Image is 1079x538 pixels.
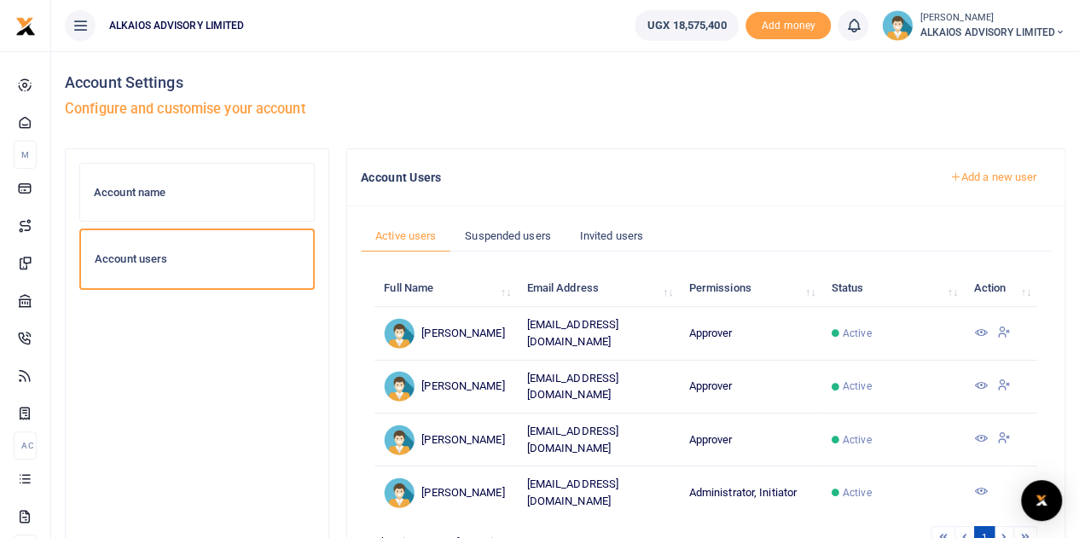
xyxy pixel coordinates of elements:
[517,466,679,518] td: [EMAIL_ADDRESS][DOMAIN_NAME]
[745,12,831,40] li: Toup your wallet
[1021,480,1062,521] div: Open Intercom Messenger
[843,432,872,448] span: Active
[973,486,987,499] a: View Details
[374,307,517,360] td: [PERSON_NAME]
[973,433,987,446] a: View Details
[964,270,1037,307] th: Action: activate to sort column ascending
[679,307,821,360] td: Approver
[517,361,679,414] td: [EMAIL_ADDRESS][DOMAIN_NAME]
[94,186,300,200] h6: Account name
[679,414,821,466] td: Approver
[450,220,566,252] a: Suspended users
[374,361,517,414] td: [PERSON_NAME]
[935,163,1051,192] a: Add a new user
[79,229,315,290] a: Account users
[102,18,251,33] span: ALKAIOS ADVISORY LIMITED
[374,466,517,518] td: [PERSON_NAME]
[919,25,1065,40] span: ALKAIOS ADVISORY LIMITED
[745,18,831,31] a: Add money
[679,361,821,414] td: Approver
[65,101,1065,118] h5: Configure and customise your account
[647,17,726,34] span: UGX 18,575,400
[919,11,1065,26] small: [PERSON_NAME]
[997,327,1011,340] a: Suspend
[374,270,517,307] th: Full Name: activate to sort column ascending
[517,307,679,360] td: [EMAIL_ADDRESS][DOMAIN_NAME]
[14,141,37,169] li: M
[65,73,1065,92] h4: Account Settings
[14,431,37,460] li: Ac
[95,252,299,266] h6: Account users
[679,466,821,518] td: Administrator, Initiator
[15,16,36,37] img: logo-small
[843,379,872,394] span: Active
[997,433,1011,446] a: Suspend
[843,485,872,500] span: Active
[628,10,745,41] li: Wallet ballance
[745,12,831,40] span: Add money
[374,414,517,466] td: [PERSON_NAME]
[843,326,872,341] span: Active
[361,168,921,187] h4: Account Users
[517,270,679,307] th: Email Address: activate to sort column ascending
[15,19,36,32] a: logo-small logo-large logo-large
[821,270,964,307] th: Status: activate to sort column ascending
[361,220,450,252] a: Active users
[517,414,679,466] td: [EMAIL_ADDRESS][DOMAIN_NAME]
[679,270,821,307] th: Permissions: activate to sort column ascending
[635,10,739,41] a: UGX 18,575,400
[79,163,315,223] a: Account name
[973,380,987,393] a: View Details
[997,380,1011,393] a: Suspend
[566,220,658,252] a: Invited users
[973,327,987,340] a: View Details
[882,10,913,41] img: profile-user
[882,10,1065,41] a: profile-user [PERSON_NAME] ALKAIOS ADVISORY LIMITED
